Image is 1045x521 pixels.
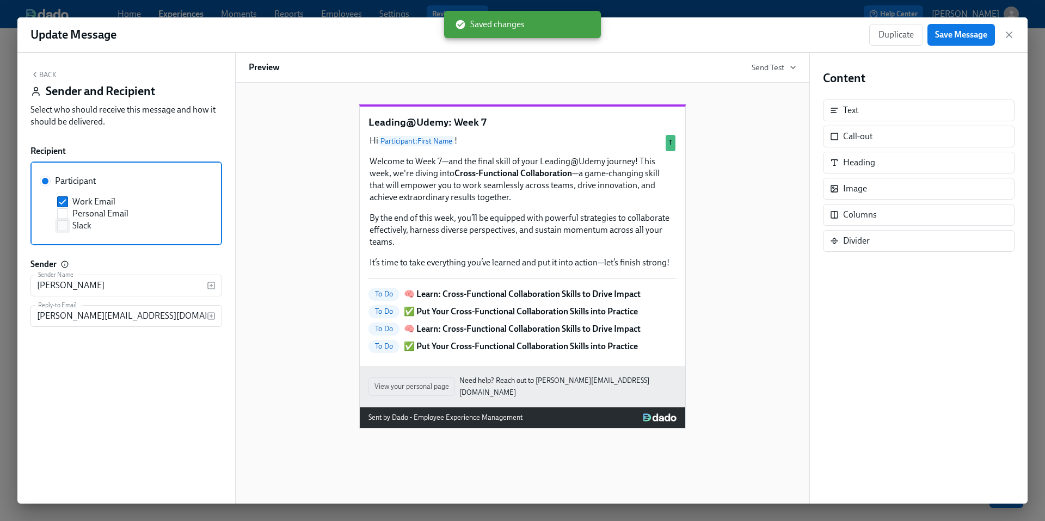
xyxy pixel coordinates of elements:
[368,115,677,129] p: Leading@Udemy: Week 7
[30,70,57,79] button: Back
[30,145,66,157] label: Recipient
[935,29,987,40] span: Save Message
[368,342,399,350] span: To Do
[843,235,870,247] div: Divider
[207,312,216,320] svg: Insert text variable
[643,413,677,422] img: Dado
[843,183,867,195] div: Image
[823,126,1015,147] div: Call-out
[823,178,1015,200] div: Image
[666,135,675,151] div: Used by TUR/EMEA audience
[55,175,96,187] span: Participant
[459,375,677,399] a: Need help? Reach out to [PERSON_NAME][EMAIL_ADDRESS][DOMAIN_NAME]
[843,131,872,142] div: Call-out
[823,70,1015,86] h4: Content
[207,281,216,290] svg: Insert text variable
[843,104,858,116] div: Text
[249,61,280,73] h6: Preview
[752,62,796,73] button: Send Test
[30,258,57,270] label: Sender
[368,377,455,396] button: View your personal page
[823,152,1015,173] div: Heading
[823,204,1015,226] div: Columns
[374,381,449,392] span: View your personal page
[368,134,677,270] div: HiParticipant:First Name! Welcome to Week 7—and the final skill of your Leading@Udemy journey! Th...
[869,24,923,46] button: Duplicate
[72,220,91,232] span: Slack
[404,323,641,335] p: 🧠 Learn: Cross-Functional Collaboration Skills to Drive Impact
[368,307,399,315] span: To Do
[30,104,222,128] div: Select who should receive this message and how it should be delivered.
[404,288,641,300] p: 🧠 Learn: Cross-Functional Collaboration Skills to Drive Impact
[368,290,399,298] span: To Do
[368,325,399,333] span: To Do
[404,340,638,352] p: ✅ Put Your Cross-Functional Collaboration Skills into Practice
[404,306,638,318] p: ✅ Put Your Cross-Functional Collaboration Skills into Practice
[843,209,877,221] div: Columns
[823,230,1015,252] div: Divider
[927,24,995,46] button: Save Message
[455,18,525,30] span: Saved changes
[72,196,115,208] span: Work Email
[843,157,875,169] div: Heading
[368,412,522,424] div: Sent by Dado - Employee Experience Management
[823,100,1015,121] div: Text
[61,260,69,268] svg: Will be shown as the sender's name in emails. The email address and Slack user cannot be customized.
[72,208,128,220] span: Personal Email
[30,27,116,43] h1: Update Message
[878,29,914,40] span: Duplicate
[46,83,155,100] h4: Sender and Recipient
